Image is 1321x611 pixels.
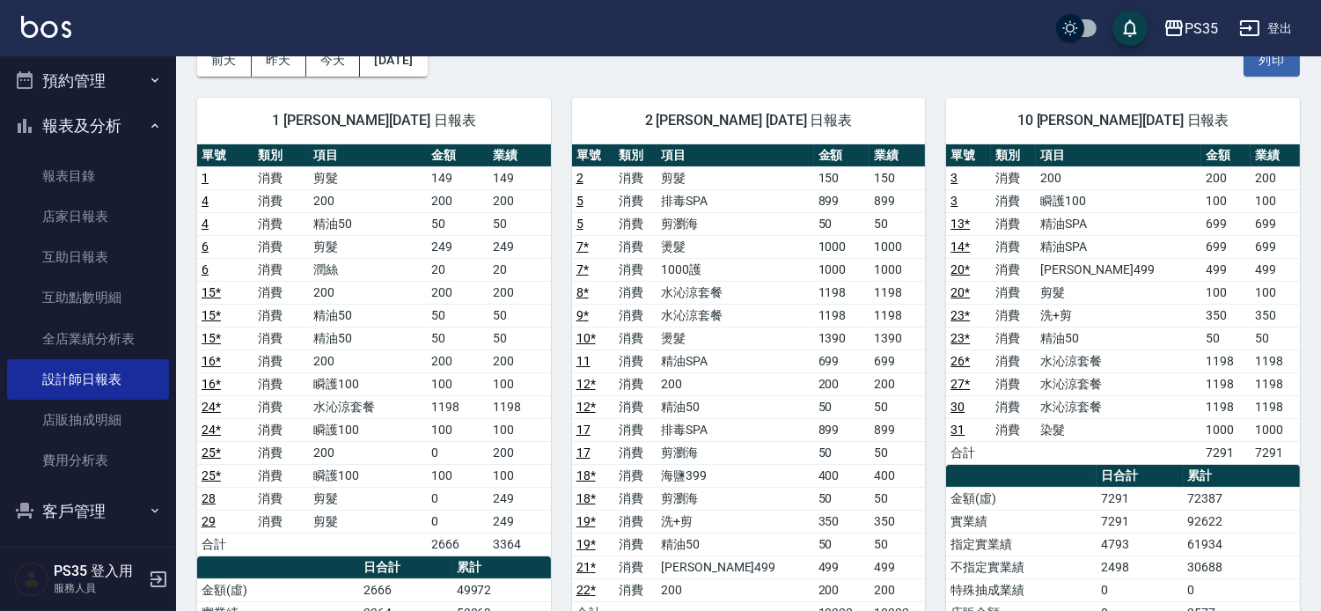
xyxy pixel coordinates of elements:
[814,258,870,281] td: 1000
[253,464,310,487] td: 消費
[197,533,253,556] td: 合計
[1097,533,1183,556] td: 4793
[7,58,169,104] button: 預約管理
[197,144,551,556] table: a dense table
[253,189,310,212] td: 消費
[253,350,310,372] td: 消費
[1244,44,1300,77] button: 列印
[488,166,550,189] td: 149
[7,237,169,277] a: 互助日報表
[1251,189,1300,212] td: 100
[1097,578,1183,601] td: 0
[870,578,925,601] td: 200
[1183,487,1300,510] td: 72387
[1251,281,1300,304] td: 100
[614,144,657,167] th: 類別
[253,166,310,189] td: 消費
[1183,533,1300,556] td: 61934
[814,372,870,395] td: 200
[991,144,1036,167] th: 類別
[309,350,427,372] td: 200
[576,217,583,231] a: 5
[657,212,813,235] td: 剪瀏海
[657,464,813,487] td: 海鹽399
[614,189,657,212] td: 消費
[814,189,870,212] td: 899
[427,395,488,418] td: 1198
[991,166,1036,189] td: 消費
[1201,304,1251,327] td: 350
[614,487,657,510] td: 消費
[202,239,209,254] a: 6
[593,112,905,129] span: 2 [PERSON_NAME] [DATE] 日報表
[1097,487,1183,510] td: 7291
[576,194,583,208] a: 5
[306,44,361,77] button: 今天
[614,212,657,235] td: 消費
[814,556,870,578] td: 499
[360,44,427,77] button: [DATE]
[14,562,49,597] img: Person
[252,44,306,77] button: 昨天
[427,533,488,556] td: 2666
[309,487,427,510] td: 剪髮
[1036,235,1201,258] td: 精油SPA
[870,189,925,212] td: 899
[614,533,657,556] td: 消費
[21,16,71,38] img: Logo
[950,423,965,437] a: 31
[427,235,488,258] td: 249
[427,350,488,372] td: 200
[814,281,870,304] td: 1198
[1201,418,1251,441] td: 1000
[488,304,550,327] td: 50
[657,487,813,510] td: 剪瀏海
[657,372,813,395] td: 200
[488,418,550,441] td: 100
[870,258,925,281] td: 1000
[991,350,1036,372] td: 消費
[253,487,310,510] td: 消費
[309,327,427,350] td: 精油50
[309,510,427,533] td: 剪髮
[427,441,488,464] td: 0
[614,281,657,304] td: 消費
[1036,281,1201,304] td: 剪髮
[814,533,870,556] td: 50
[1251,144,1300,167] th: 業績
[991,327,1036,350] td: 消費
[1201,350,1251,372] td: 1198
[870,533,925,556] td: 50
[253,144,310,167] th: 類別
[814,395,870,418] td: 50
[870,350,925,372] td: 699
[488,258,550,281] td: 20
[576,445,591,460] a: 17
[452,578,551,601] td: 49972
[1183,510,1300,533] td: 92622
[614,556,657,578] td: 消費
[657,235,813,258] td: 燙髮
[253,281,310,304] td: 消費
[1201,395,1251,418] td: 1198
[309,258,427,281] td: 潤絲
[1251,166,1300,189] td: 200
[614,350,657,372] td: 消費
[870,487,925,510] td: 50
[1097,556,1183,578] td: 2498
[946,144,991,167] th: 單號
[253,235,310,258] td: 消費
[657,418,813,441] td: 排毒SPA
[1251,327,1300,350] td: 50
[488,189,550,212] td: 200
[309,281,427,304] td: 200
[991,258,1036,281] td: 消費
[657,441,813,464] td: 剪瀏海
[614,304,657,327] td: 消費
[991,212,1036,235] td: 消費
[253,510,310,533] td: 消費
[870,441,925,464] td: 50
[488,510,550,533] td: 249
[427,166,488,189] td: 149
[946,441,991,464] td: 合計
